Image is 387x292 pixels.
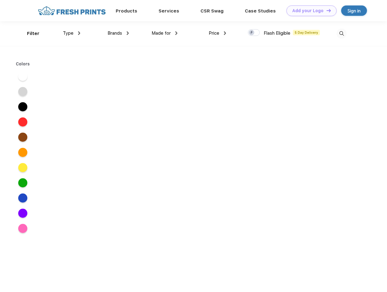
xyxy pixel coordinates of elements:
img: dropdown.png [127,31,129,35]
div: Filter [27,30,39,37]
img: desktop_search.svg [337,29,347,39]
img: dropdown.png [78,31,80,35]
img: fo%20logo%202.webp [36,5,108,16]
img: dropdown.png [175,31,177,35]
div: Sign in [348,7,361,14]
span: 5 Day Delivery [293,30,320,35]
div: Add your Logo [292,8,324,13]
div: Colors [11,61,35,67]
span: Flash Eligible [264,30,290,36]
img: dropdown.png [224,31,226,35]
a: Sign in [341,5,367,16]
a: Products [116,8,137,14]
span: Made for [152,30,171,36]
span: Type [63,30,74,36]
span: Price [209,30,219,36]
img: DT [327,9,331,12]
span: Brands [108,30,122,36]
